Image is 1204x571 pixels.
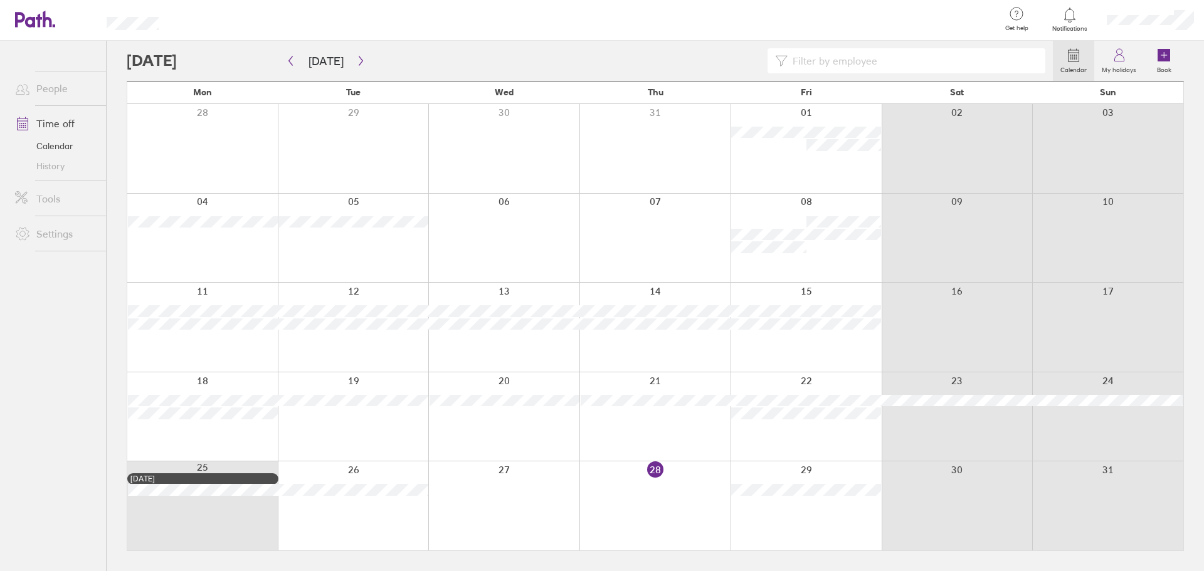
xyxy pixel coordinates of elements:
span: Thu [648,87,663,97]
span: Get help [996,24,1037,32]
span: Wed [495,87,514,97]
div: [DATE] [130,474,275,483]
a: Tools [5,186,106,211]
a: History [5,156,106,176]
label: My holidays [1094,63,1144,74]
label: Calendar [1053,63,1094,74]
label: Book [1149,63,1179,74]
span: Fri [801,87,812,97]
a: Notifications [1050,6,1090,33]
span: Sun [1100,87,1116,97]
span: Tue [346,87,361,97]
a: Time off [5,111,106,136]
span: Sat [950,87,964,97]
button: [DATE] [298,51,354,71]
a: Calendar [5,136,106,156]
a: People [5,76,106,101]
a: Settings [5,221,106,246]
a: Book [1144,41,1184,81]
a: My holidays [1094,41,1144,81]
span: Notifications [1050,25,1090,33]
span: Mon [193,87,212,97]
a: Calendar [1053,41,1094,81]
input: Filter by employee [788,49,1038,73]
